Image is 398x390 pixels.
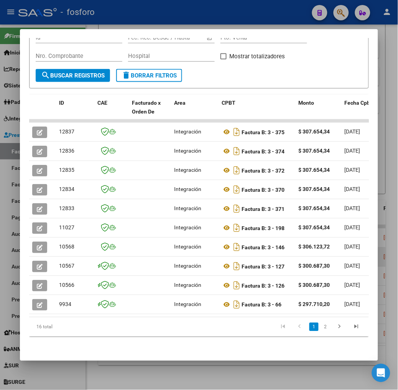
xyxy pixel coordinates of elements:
strong: Factura B: 3 - 370 [242,187,285,193]
strong: $ 307.654,34 [299,148,330,154]
i: Descargar documento [232,126,242,138]
strong: Factura B: 3 - 198 [242,225,285,231]
button: Open calendar [205,33,214,42]
span: [DATE] [345,167,360,173]
span: Integración [174,167,201,173]
datatable-header-cell: Area [171,95,219,128]
a: go to previous page [293,323,307,331]
span: CAE [97,100,107,106]
button: Borrar Filtros [116,69,182,82]
a: 2 [321,323,330,331]
div: Open Intercom Messenger [372,364,390,382]
span: 11027 [59,225,74,231]
i: Descargar documento [232,222,242,234]
span: Integración [174,282,201,288]
strong: $ 307.654,34 [299,206,330,212]
a: go to last page [349,323,364,331]
i: Descargar documento [232,299,242,311]
strong: $ 307.654,34 [299,186,330,193]
span: [DATE] [345,129,360,135]
span: Fecha Cpbt [345,100,372,106]
strong: $ 300.687,30 [299,282,330,288]
span: 12834 [59,186,74,193]
strong: Factura B: 3 - 66 [242,302,282,308]
datatable-header-cell: Fecha Cpbt [342,95,376,128]
span: Integración [174,148,201,154]
datatable-header-cell: Monto [296,95,342,128]
span: Integración [174,263,201,269]
span: [DATE] [345,301,360,308]
datatable-header-cell: ID [56,95,94,128]
strong: Factura B: 3 - 371 [242,206,285,212]
span: 12836 [59,148,74,154]
strong: Factura B: 3 - 374 [242,148,285,155]
i: Descargar documento [232,241,242,253]
span: 12835 [59,167,74,173]
span: Integración [174,244,201,250]
span: [DATE] [345,244,360,250]
span: Borrar Filtros [122,72,177,79]
strong: Factura B: 3 - 126 [242,283,285,289]
li: page 2 [320,321,331,334]
span: Integración [174,206,201,212]
a: 1 [309,323,319,331]
span: Monto [299,100,314,106]
div: 16 total [29,318,96,337]
span: 10566 [59,282,74,288]
span: Integración [174,129,201,135]
span: 12833 [59,206,74,212]
span: [DATE] [345,282,360,288]
span: Integración [174,225,201,231]
strong: Factura B: 3 - 372 [242,168,285,174]
i: Descargar documento [232,165,242,177]
a: go to first page [276,323,290,331]
span: CPBT [222,100,236,106]
span: Integración [174,301,201,308]
datatable-header-cell: CPBT [219,95,296,128]
strong: $ 300.687,30 [299,263,330,269]
span: Mostrar totalizadores [230,52,285,61]
strong: Factura B: 3 - 127 [242,263,285,270]
a: go to next page [332,323,347,331]
i: Descargar documento [232,203,242,215]
span: [DATE] [345,225,360,231]
span: [DATE] [345,263,360,269]
strong: Factura B: 3 - 375 [242,129,285,135]
strong: $ 306.123,72 [299,244,330,250]
span: Integración [174,186,201,193]
i: Descargar documento [232,280,242,292]
span: 10568 [59,244,74,250]
span: Area [174,100,186,106]
mat-icon: search [41,71,50,80]
span: [DATE] [345,148,360,154]
span: [DATE] [345,206,360,212]
li: page 1 [308,321,320,334]
span: 9934 [59,301,71,308]
span: 12837 [59,129,74,135]
button: Buscar Registros [36,69,110,82]
span: Facturado x Orden De [132,100,161,115]
datatable-header-cell: Facturado x Orden De [129,95,171,128]
span: Buscar Registros [41,72,105,79]
span: ID [59,100,64,106]
i: Descargar documento [232,145,242,158]
i: Descargar documento [232,184,242,196]
strong: Factura B: 3 - 146 [242,244,285,250]
strong: $ 307.654,34 [299,129,330,135]
span: [DATE] [345,186,360,193]
mat-icon: delete [122,71,131,80]
i: Descargar documento [232,260,242,273]
span: 10567 [59,263,74,269]
strong: $ 307.654,34 [299,225,330,231]
datatable-header-cell: CAE [94,95,129,128]
strong: $ 297.710,20 [299,301,330,308]
strong: $ 307.654,34 [299,167,330,173]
